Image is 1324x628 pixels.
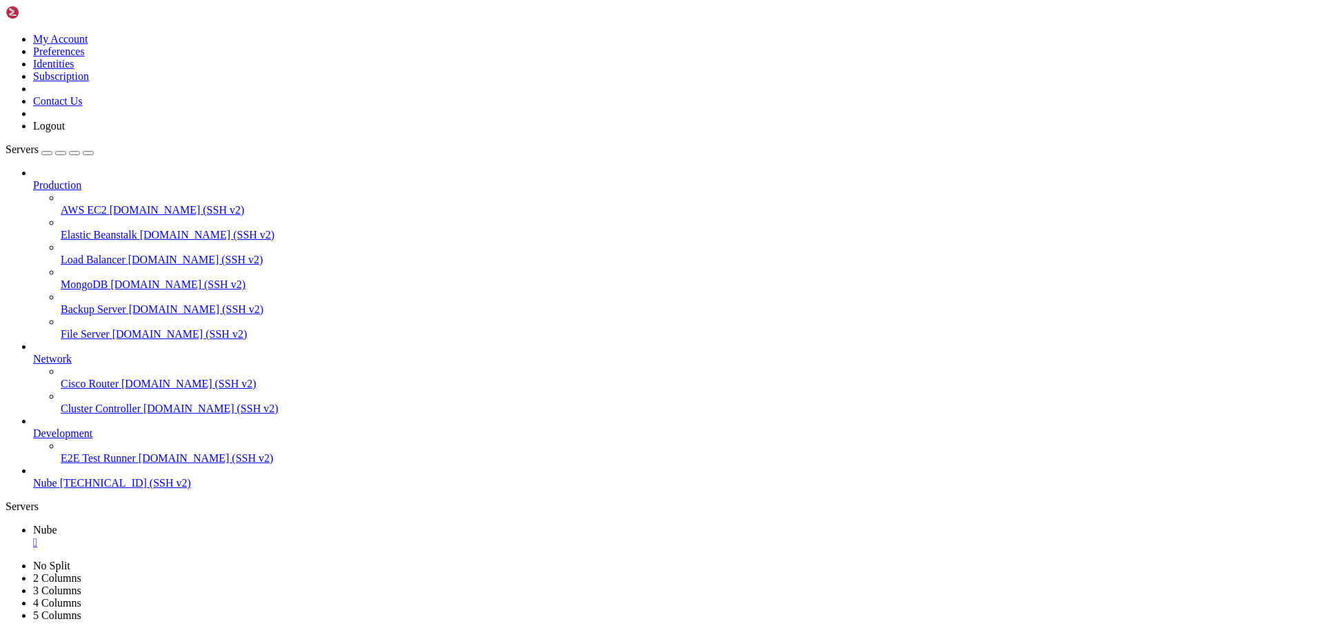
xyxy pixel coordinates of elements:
span: Servers [6,143,39,155]
x-row: Access denied [6,76,1145,88]
a: My Account [33,33,88,45]
x-row: 123}}Access denied [6,99,1145,111]
a: Contact Us [33,95,83,107]
a: File Server [DOMAIN_NAME] (SSH v2) [61,328,1318,341]
a: Network [33,353,1318,365]
a: Load Balancer [DOMAIN_NAME] (SSH v2) [61,254,1318,266]
span: Cluster Controller [61,403,141,414]
a: MongoDB [DOMAIN_NAME] (SSH v2) [61,278,1318,291]
span: Backup Server [61,303,126,315]
span: [TECHNICAL_ID] (SSH v2) [60,477,191,489]
a: 5 Columns [33,609,81,621]
a: Nube [TECHNICAL_ID] (SSH v2) [33,477,1318,489]
span: Network [33,353,72,365]
span: Nube [33,477,57,489]
div: (0, 13) [6,158,11,170]
a: Cluster Controller [DOMAIN_NAME] (SSH v2) [61,403,1318,415]
a: Nube [33,524,1318,549]
x-row: [PERSON_NAME]@[TECHNICAL_ID]'s password: [6,17,1145,29]
span: Elastic Beanstalk [61,229,137,241]
x-row: FATAL ERROR: Remote side sent disconnect message [6,123,1145,134]
span: [DOMAIN_NAME] (SSH v2) [121,378,257,389]
span: [DOMAIN_NAME] (SSH v2) [128,254,263,265]
li: MongoDB [DOMAIN_NAME] (SSH v2) [61,266,1318,291]
li: Development [33,415,1318,465]
x-row: [PERSON_NAME]@[TECHNICAL_ID]'s password: [6,64,1145,76]
span: Development [33,427,92,439]
span: [DOMAIN_NAME] (SSH v2) [143,403,279,414]
span: Production [33,179,81,191]
a: Development [33,427,1318,440]
li: Load Balancer [DOMAIN_NAME] (SSH v2) [61,241,1318,266]
x-row: Access denied [6,29,1145,41]
li: AWS EC2 [DOMAIN_NAME] (SSH v2) [61,192,1318,216]
x-row: "Too many authentication failures" [6,146,1145,158]
li: Network [33,341,1318,415]
li: File Server [DOMAIN_NAME] (SSH v2) [61,316,1318,341]
span: Nube [33,524,57,536]
a: No Split [33,560,70,571]
a: Identities [33,58,74,70]
span: [DOMAIN_NAME] (SSH v2) [112,328,248,340]
a: AWS EC2 [DOMAIN_NAME] (SSH v2) [61,204,1318,216]
span: AWS EC2 [61,204,107,216]
li: Cluster Controller [DOMAIN_NAME] (SSH v2) [61,390,1318,415]
a: Servers [6,143,94,155]
a:  [33,536,1318,549]
li: Production [33,167,1318,341]
x-row: Access denied [6,52,1145,64]
x-row: [PERSON_NAME]@[TECHNICAL_ID]'s password: [6,111,1145,123]
a: 3 Columns [33,585,81,596]
span: E2E Test Runner [61,452,136,464]
span: [DOMAIN_NAME] (SSH v2) [129,303,264,315]
a: E2E Test Runner [DOMAIN_NAME] (SSH v2) [61,452,1318,465]
a: 2 Columns [33,572,81,584]
span: Load Balancer [61,254,126,265]
x-row: [PERSON_NAME]@[TECHNICAL_ID]'s password: [6,41,1145,52]
span: MongoDB [61,278,108,290]
span: [DOMAIN_NAME] (SSH v2) [140,229,275,241]
a: Production [33,179,1318,192]
li: E2E Test Runner [DOMAIN_NAME] (SSH v2) [61,440,1318,465]
div: Servers [6,500,1318,513]
a: Preferences [33,45,85,57]
li: Backup Server [DOMAIN_NAME] (SSH v2) [61,291,1318,316]
span: File Server [61,328,110,340]
span: [DOMAIN_NAME] (SSH v2) [110,204,245,216]
x-row: Access denied [6,6,1145,17]
a: 4 Columns [33,597,81,609]
a: Elastic Beanstalk [DOMAIN_NAME] (SSH v2) [61,229,1318,241]
a: Cisco Router [DOMAIN_NAME] (SSH v2) [61,378,1318,390]
li: Nube [TECHNICAL_ID] (SSH v2) [33,465,1318,489]
a: Backup Server [DOMAIN_NAME] (SSH v2) [61,303,1318,316]
span: Cisco Router [61,378,119,389]
a: Logout [33,120,65,132]
x-row: type 2 (protocol error): [6,134,1145,146]
span: [DOMAIN_NAME] (SSH v2) [110,278,245,290]
li: Elastic Beanstalk [DOMAIN_NAME] (SSH v2) [61,216,1318,241]
img: Shellngn [6,6,85,19]
span: [DOMAIN_NAME] (SSH v2) [139,452,274,464]
a: Subscription [33,70,89,82]
x-row: [PERSON_NAME]@[TECHNICAL_ID]'s password: [6,88,1145,99]
li: Cisco Router [DOMAIN_NAME] (SSH v2) [61,365,1318,390]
